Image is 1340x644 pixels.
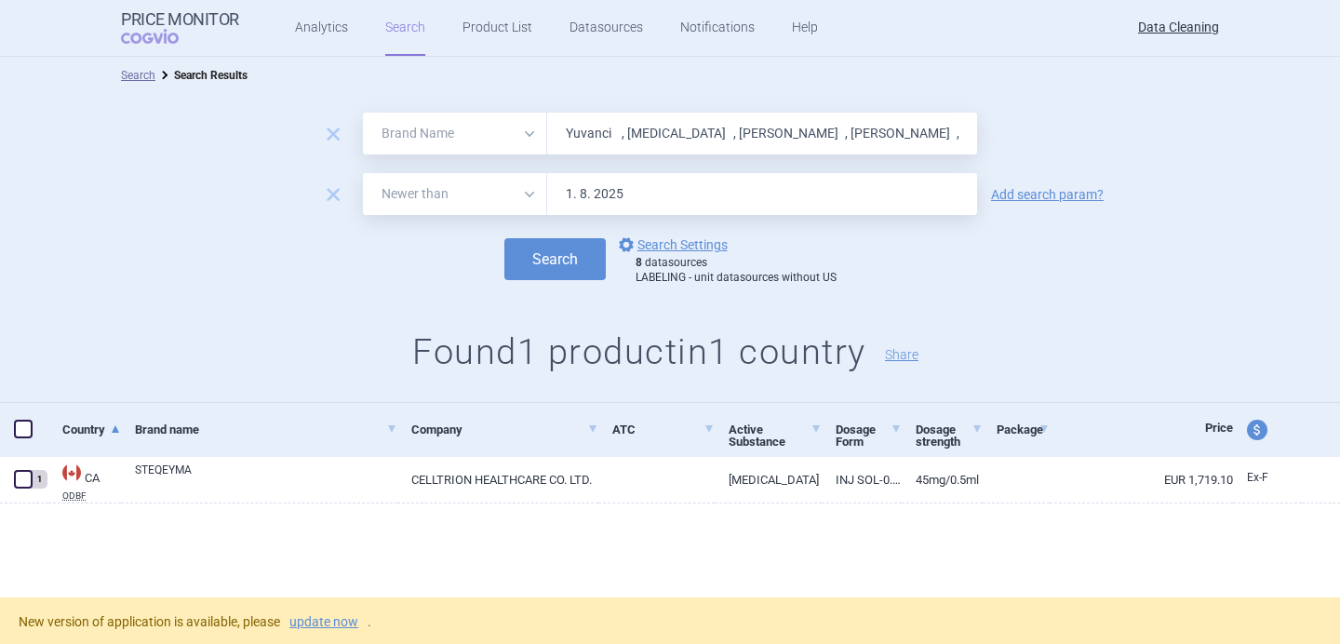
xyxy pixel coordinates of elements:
[174,69,248,82] strong: Search Results
[615,234,728,256] a: Search Settings
[836,407,902,464] a: Dosage Form
[902,457,982,503] a: 45mg/0.5mL
[19,614,371,629] span: New version of application is available, please .
[997,407,1050,452] a: Package
[1233,464,1302,492] a: Ex-F
[1205,421,1233,435] span: Price
[729,407,822,464] a: Active Substance
[636,256,642,269] strong: 8
[31,470,47,489] div: 1
[885,348,918,361] button: Share
[121,66,155,85] li: Search
[62,463,81,482] img: Canada
[62,407,121,452] a: Country
[1050,457,1233,503] a: EUR 1,719.10
[62,491,121,501] abbr: ODBF — Pharmaceutical database of medicinal products Ontario Drug Benefit Formulary, Canada.
[135,407,397,452] a: Brand name
[636,256,837,285] div: datasources LABELING - unit datasources without US
[289,615,358,628] a: update now
[822,457,902,503] a: INJ SOL-0.5[PERSON_NAME] PK (PRESERVATIVE-FREE)
[121,69,155,82] a: Search
[121,10,239,29] strong: Price Monitor
[411,407,598,452] a: Company
[121,10,239,46] a: Price MonitorCOGVIO
[991,188,1104,201] a: Add search param?
[155,66,248,85] li: Search Results
[1247,471,1268,484] span: Ex-factory price
[121,29,205,44] span: COGVIO
[504,238,606,280] button: Search
[916,407,982,464] a: Dosage strength
[715,457,822,503] a: [MEDICAL_DATA]
[48,462,121,501] a: CACAODBF
[135,462,397,495] a: STEQEYMA
[397,457,598,503] a: CELLTRION HEALTHCARE CO. LTD.
[612,407,714,452] a: ATC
